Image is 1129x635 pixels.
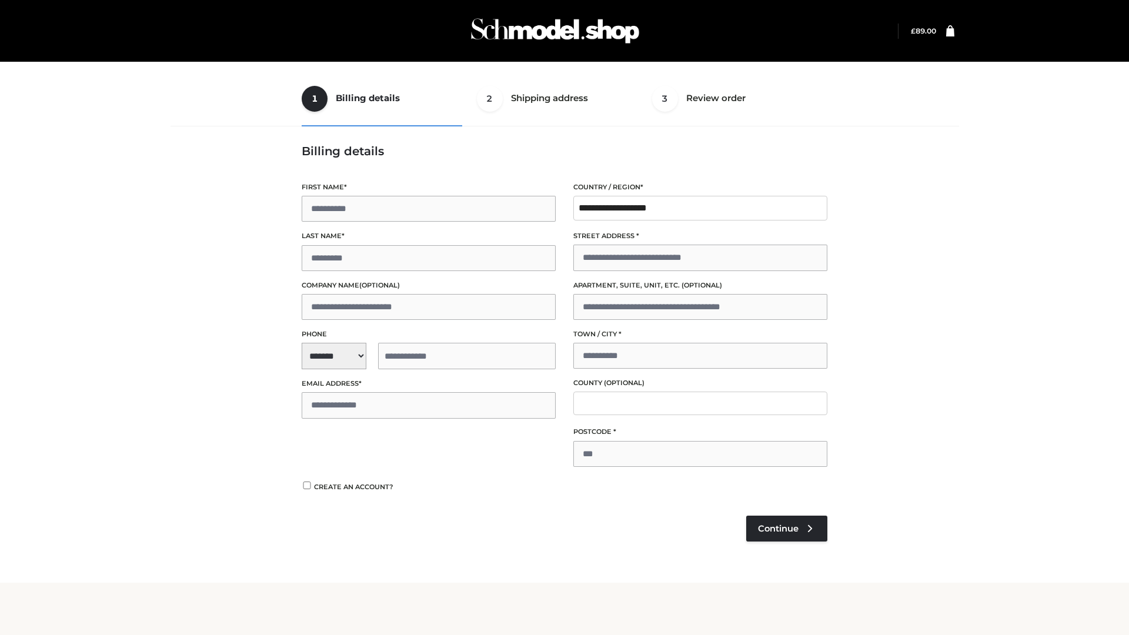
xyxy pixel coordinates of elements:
[573,377,827,389] label: County
[302,378,556,389] label: Email address
[302,482,312,489] input: Create an account?
[911,26,916,35] span: £
[467,8,643,54] img: Schmodel Admin 964
[573,230,827,242] label: Street address
[573,329,827,340] label: Town / City
[573,182,827,193] label: Country / Region
[302,182,556,193] label: First name
[911,26,936,35] bdi: 89.00
[911,26,936,35] a: £89.00
[314,483,393,491] span: Create an account?
[758,523,799,534] span: Continue
[302,329,556,340] label: Phone
[604,379,644,387] span: (optional)
[359,281,400,289] span: (optional)
[573,426,827,437] label: Postcode
[302,230,556,242] label: Last name
[302,144,827,158] h3: Billing details
[302,280,556,291] label: Company name
[573,280,827,291] label: Apartment, suite, unit, etc.
[682,281,722,289] span: (optional)
[746,516,827,542] a: Continue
